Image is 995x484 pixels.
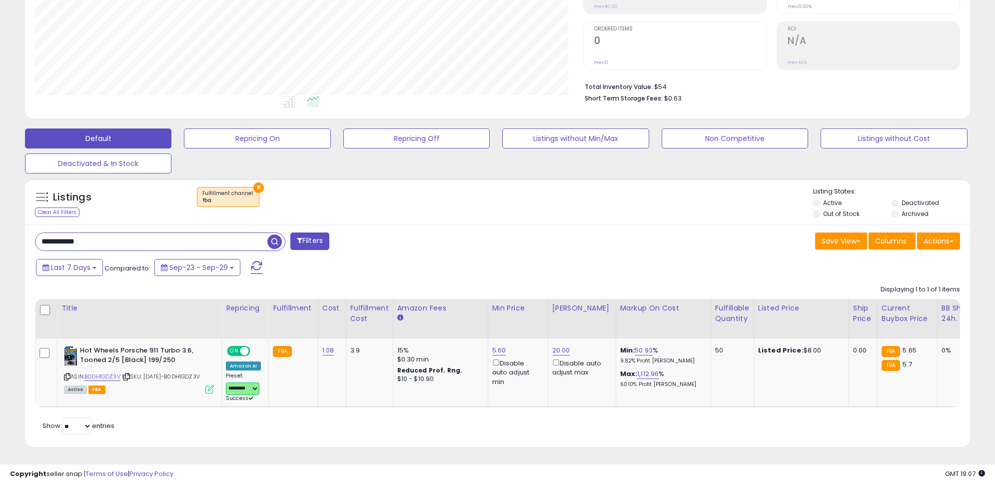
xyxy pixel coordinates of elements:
span: All listings currently available for purchase on Amazon [64,385,87,394]
b: Total Inventory Value: [585,82,653,91]
div: $0.30 min [397,355,480,364]
span: FBA [88,385,105,394]
div: [PERSON_NAME] [552,303,612,313]
button: Listings without Cost [821,128,967,148]
div: Amazon Fees [397,303,484,313]
div: 3.9 [350,346,385,355]
small: Prev: $0.00 [594,3,618,9]
span: ON [228,347,240,355]
div: Title [61,303,217,313]
button: Columns [869,232,916,249]
b: Min: [620,345,635,355]
div: Amazon AI [226,361,261,370]
span: Fulfillment channel : [202,189,254,204]
b: Listed Price: [758,345,804,355]
small: Amazon Fees. [397,313,403,322]
div: seller snap | | [10,469,173,479]
div: % [620,369,703,388]
div: Clear All Filters [35,207,79,217]
button: × [253,182,264,193]
h5: Listings [53,190,91,204]
small: Prev: 0 [594,59,608,65]
a: Privacy Policy [129,469,173,478]
button: Last 7 Days [36,259,103,276]
small: Prev: N/A [788,59,807,65]
div: Preset: [226,372,261,402]
a: B0DH1GDZ3V [84,372,120,381]
div: Disable auto adjust max [552,357,608,377]
b: Max: [620,369,638,378]
button: Repricing On [184,128,330,148]
th: The percentage added to the cost of goods (COGS) that forms the calculator for Min & Max prices. [616,299,711,338]
a: 1.08 [322,345,334,355]
span: 2025-10-7 19:07 GMT [945,469,985,478]
small: FBA [882,360,900,371]
span: 5.7 [903,359,912,369]
div: Current Buybox Price [882,303,933,324]
div: Fulfillable Quantity [715,303,750,324]
div: Listed Price [758,303,845,313]
div: ASIN: [64,346,214,392]
div: % [620,346,703,364]
div: $10 - $10.90 [397,375,480,383]
span: Columns [875,236,907,246]
a: 50.93 [635,345,653,355]
label: Deactivated [902,198,939,207]
div: 15% [397,346,480,355]
div: Ship Price [853,303,873,324]
img: 41Yj8vsWwGL._SL40_.jpg [64,346,77,366]
div: Markup on Cost [620,303,707,313]
small: FBA [273,346,291,357]
button: Repricing Off [343,128,490,148]
button: Actions [917,232,960,249]
b: Short Term Storage Fees: [585,94,663,102]
h2: N/A [788,35,960,48]
h2: 0 [594,35,766,48]
span: OFF [249,347,265,355]
a: 20.00 [552,345,570,355]
a: 5.60 [492,345,506,355]
span: Ordered Items [594,26,766,32]
label: Archived [902,209,929,218]
div: Min Price [492,303,544,313]
a: 1,112.96 [637,369,659,379]
button: Default [25,128,171,148]
span: Show: entries [42,421,114,430]
b: Reduced Prof. Rng. [397,366,463,374]
label: Active [823,198,842,207]
b: Hot Wheels Porsche 911 Turbo 3.6, Tooned 2/5 [Black] 199/250 [80,346,201,367]
span: Sep-23 - Sep-29 [169,262,228,272]
p: Listing States: [813,187,970,196]
button: Non Competitive [662,128,808,148]
div: Fulfillment [273,303,313,313]
li: $54 [585,80,953,92]
a: Terms of Use [85,469,128,478]
label: Out of Stock [823,209,860,218]
button: Listings without Min/Max [502,128,649,148]
div: Disable auto adjust min [492,357,540,386]
span: Compared to: [104,263,150,273]
small: FBA [882,346,900,357]
span: $0.63 [664,93,682,103]
span: | SKU: [DATE]-B0DH1GDZ3V [122,372,200,380]
div: 0% [942,346,975,355]
div: $8.00 [758,346,841,355]
span: 5.65 [903,345,917,355]
div: 50 [715,346,746,355]
button: Sep-23 - Sep-29 [154,259,240,276]
button: Deactivated & In Stock [25,153,171,173]
p: 9.82% Profit [PERSON_NAME] [620,357,703,364]
button: Filters [290,232,329,250]
div: 0.00 [853,346,870,355]
div: Cost [322,303,342,313]
div: Repricing [226,303,264,313]
div: fba [202,197,254,204]
div: Displaying 1 to 1 of 1 items [881,285,960,294]
strong: Copyright [10,469,46,478]
button: Save View [815,232,867,249]
span: Success [226,394,253,402]
span: Last 7 Days [51,262,90,272]
div: Fulfillment Cost [350,303,389,324]
span: ROI [788,26,960,32]
div: BB Share 24h. [942,303,978,324]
